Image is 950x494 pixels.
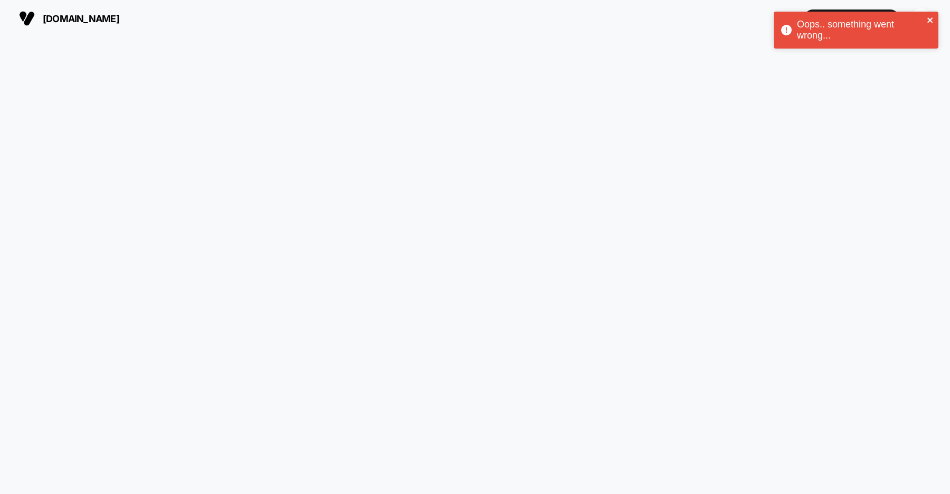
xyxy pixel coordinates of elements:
button: close [927,16,934,26]
div: MT [910,8,931,29]
button: [DOMAIN_NAME] [16,10,122,27]
img: Visually logo [19,11,35,26]
div: Oops.. something went wrong... [797,19,924,41]
button: MT [907,8,934,30]
span: [DOMAIN_NAME] [43,13,119,24]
